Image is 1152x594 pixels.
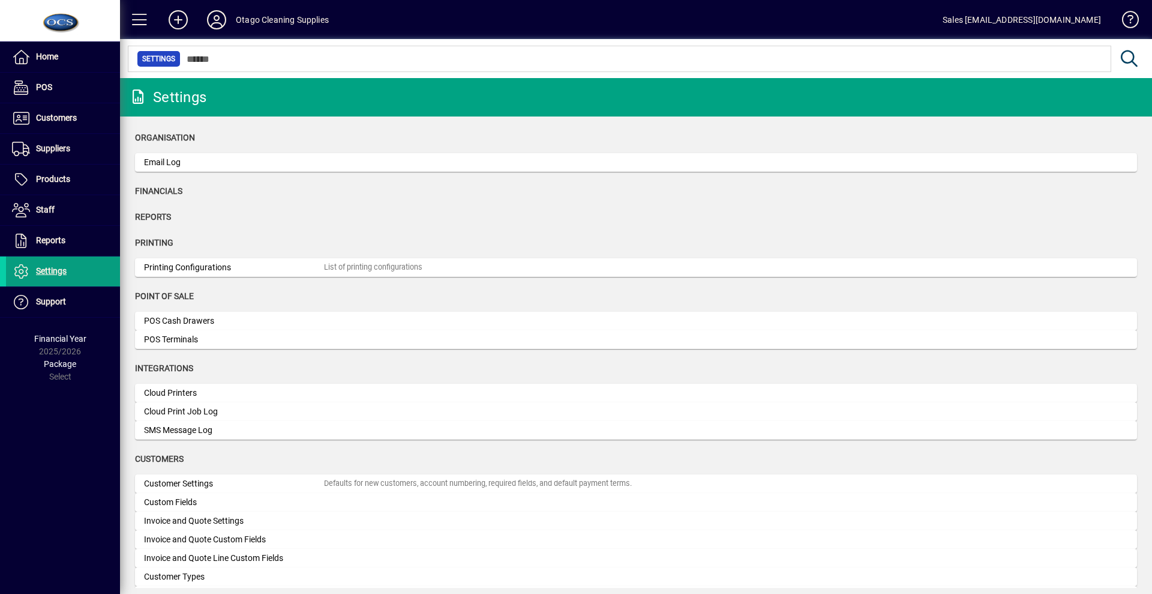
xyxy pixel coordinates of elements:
[144,315,324,327] div: POS Cash Drawers
[324,478,632,489] div: Defaults for new customers, account numbering, required fields, and default payment terms.
[36,82,52,92] span: POS
[144,533,324,546] div: Invoice and Quote Custom Fields
[6,103,120,133] a: Customers
[144,496,324,509] div: Custom Fields
[159,9,197,31] button: Add
[135,402,1137,421] a: Cloud Print Job Log
[144,387,324,399] div: Cloud Printers
[129,88,206,107] div: Settings
[6,287,120,317] a: Support
[144,477,324,490] div: Customer Settings
[6,134,120,164] a: Suppliers
[144,333,324,346] div: POS Terminals
[142,53,175,65] span: Settings
[135,363,193,373] span: Integrations
[135,186,182,196] span: Financials
[144,405,324,418] div: Cloud Print Job Log
[135,568,1137,586] a: Customer Types
[144,156,324,169] div: Email Log
[135,384,1137,402] a: Cloud Printers
[135,312,1137,330] a: POS Cash Drawers
[135,421,1137,440] a: SMS Message Log
[6,73,120,103] a: POS
[6,165,120,195] a: Products
[36,297,66,306] span: Support
[135,291,194,301] span: Point of Sale
[236,10,329,29] div: Otago Cleaning Supplies
[36,52,58,61] span: Home
[36,266,67,276] span: Settings
[135,133,195,142] span: Organisation
[144,552,324,565] div: Invoice and Quote Line Custom Fields
[135,212,171,222] span: Reports
[36,174,70,184] span: Products
[324,262,422,273] div: List of printing configurations
[6,226,120,256] a: Reports
[36,235,65,245] span: Reports
[34,334,86,344] span: Financial Year
[135,330,1137,349] a: POS Terminals
[144,424,324,437] div: SMS Message Log
[135,549,1137,568] a: Invoice and Quote Line Custom Fields
[144,261,324,274] div: Printing Configurations
[144,571,324,583] div: Customer Types
[1113,2,1137,41] a: Knowledge Base
[135,258,1137,277] a: Printing ConfigurationsList of printing configurations
[135,474,1137,493] a: Customer SettingsDefaults for new customers, account numbering, required fields, and default paym...
[135,238,173,247] span: Printing
[943,10,1101,29] div: Sales [EMAIL_ADDRESS][DOMAIN_NAME]
[36,144,70,153] span: Suppliers
[135,454,184,464] span: Customers
[36,113,77,123] span: Customers
[44,359,76,369] span: Package
[135,512,1137,530] a: Invoice and Quote Settings
[6,195,120,225] a: Staff
[135,153,1137,172] a: Email Log
[135,530,1137,549] a: Invoice and Quote Custom Fields
[135,493,1137,512] a: Custom Fields
[36,205,55,214] span: Staff
[197,9,236,31] button: Profile
[144,515,324,527] div: Invoice and Quote Settings
[6,42,120,72] a: Home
